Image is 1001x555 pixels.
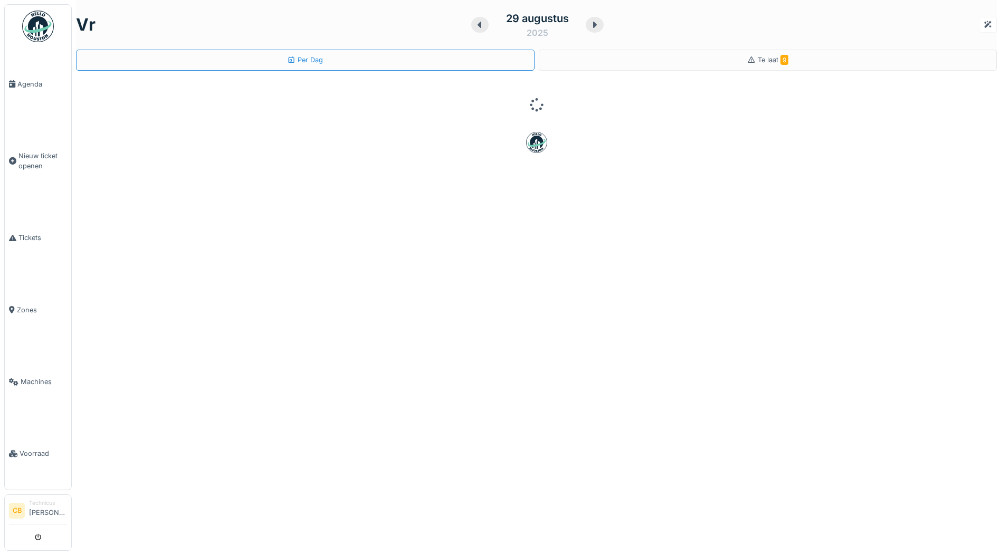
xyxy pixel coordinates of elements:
[758,56,788,64] span: Te laat
[17,305,67,315] span: Zones
[29,499,67,507] div: Technicus
[5,346,71,418] a: Machines
[780,55,788,65] span: 9
[5,202,71,274] a: Tickets
[5,48,71,120] a: Agenda
[5,120,71,202] a: Nieuw ticket openen
[5,274,71,346] a: Zones
[20,448,67,458] span: Voorraad
[287,55,323,65] div: Per Dag
[526,132,547,153] img: badge-BVDL4wpA.svg
[29,499,67,522] li: [PERSON_NAME]
[5,418,71,490] a: Voorraad
[9,503,25,519] li: CB
[18,151,67,171] span: Nieuw ticket openen
[18,233,67,243] span: Tickets
[22,11,54,42] img: Badge_color-CXgf-gQk.svg
[21,377,67,387] span: Machines
[9,499,67,524] a: CB Technicus[PERSON_NAME]
[76,15,96,35] h1: vr
[506,11,569,26] div: 29 augustus
[17,79,67,89] span: Agenda
[527,26,548,39] div: 2025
